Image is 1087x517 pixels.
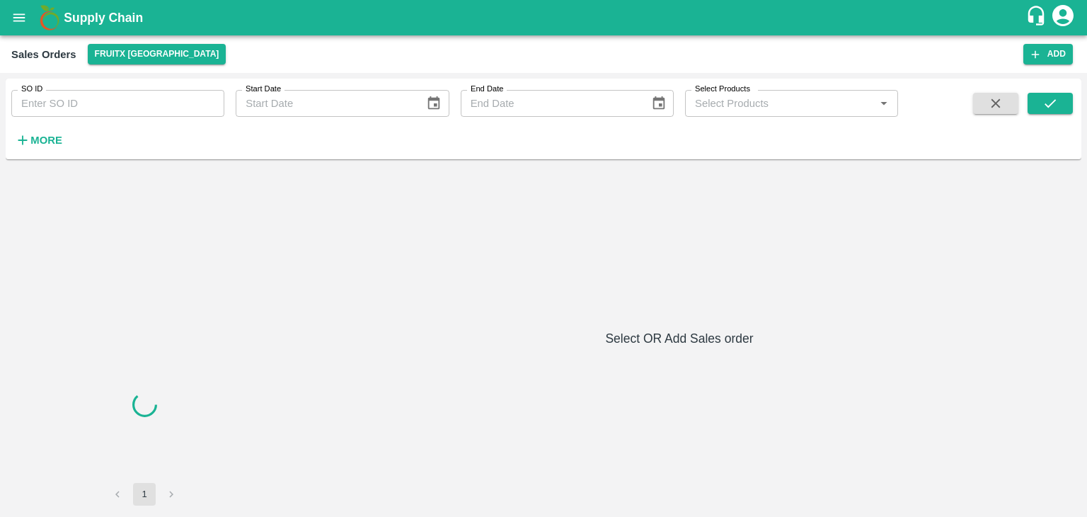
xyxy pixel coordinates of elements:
button: More [11,128,66,152]
div: customer-support [1025,5,1050,30]
input: End Date [461,90,640,117]
button: Choose date [645,90,672,117]
input: Select Products [689,94,870,113]
b: Supply Chain [64,11,143,25]
h6: Select OR Add Sales order [283,329,1076,348]
label: End Date [471,84,503,95]
div: Sales Orders [11,45,76,64]
button: Choose date [420,90,447,117]
strong: More [30,135,62,146]
button: Open [875,94,893,113]
img: logo [35,4,64,32]
button: Add [1023,44,1073,64]
label: Select Products [695,84,750,95]
a: Supply Chain [64,8,1025,28]
button: page 1 [133,483,156,506]
input: Start Date [236,90,415,117]
label: Start Date [246,84,281,95]
button: open drawer [3,1,35,34]
input: Enter SO ID [11,90,224,117]
label: SO ID [21,84,42,95]
nav: pagination navigation [104,483,185,506]
button: Select DC [88,44,226,64]
div: account of current user [1050,3,1076,33]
